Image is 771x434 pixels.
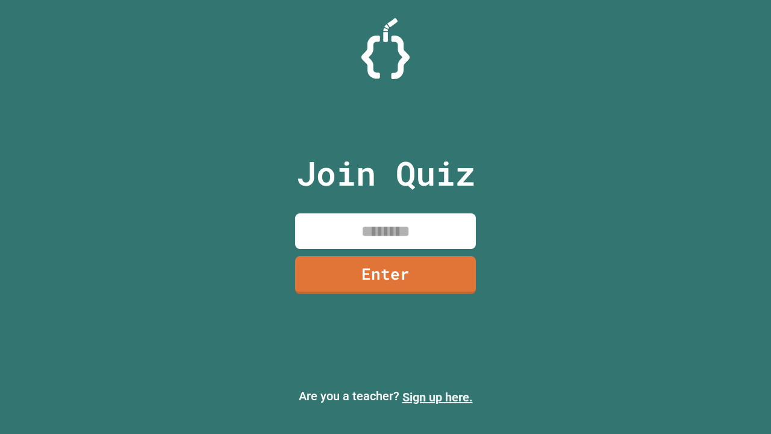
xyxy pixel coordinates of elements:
a: Enter [295,256,476,294]
p: Are you a teacher? [10,387,761,406]
iframe: chat widget [671,333,759,385]
img: Logo.svg [361,18,410,79]
p: Join Quiz [296,148,475,198]
a: Sign up here. [402,390,473,404]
